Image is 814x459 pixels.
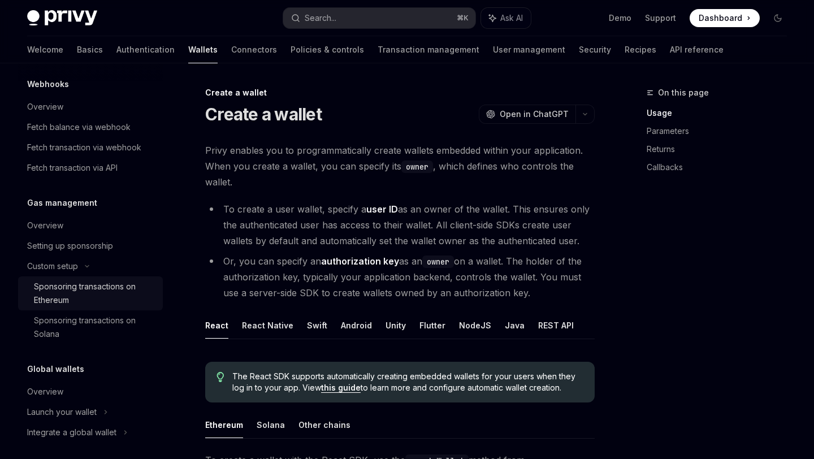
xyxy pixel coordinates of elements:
[422,256,454,268] code: owner
[609,12,631,24] a: Demo
[188,36,218,63] a: Wallets
[647,104,796,122] a: Usage
[505,312,525,339] button: Java
[658,86,709,99] span: On this page
[699,12,742,24] span: Dashboard
[34,314,156,341] div: Sponsoring transactions on Solana
[493,36,565,63] a: User management
[18,382,163,402] a: Overview
[18,276,163,310] a: Sponsoring transactions on Ethereum
[205,312,228,339] button: React
[647,158,796,176] a: Callbacks
[283,8,475,28] button: Search...⌘K
[479,105,575,124] button: Open in ChatGPT
[205,142,595,190] span: Privy enables you to programmatically create wallets embedded within your application. When you c...
[217,372,224,382] svg: Tip
[27,141,141,154] div: Fetch transaction via webhook
[27,239,113,253] div: Setting up sponsorship
[27,120,131,134] div: Fetch balance via webhook
[77,36,103,63] a: Basics
[459,312,491,339] button: NodeJS
[378,36,479,63] a: Transaction management
[27,10,97,26] img: dark logo
[205,87,595,98] div: Create a wallet
[18,97,163,117] a: Overview
[769,9,787,27] button: Toggle dark mode
[18,137,163,158] a: Fetch transaction via webhook
[645,12,676,24] a: Support
[366,203,398,215] strong: user ID
[305,11,336,25] div: Search...
[27,362,84,376] h5: Global wallets
[321,256,399,267] strong: authorization key
[579,36,611,63] a: Security
[18,310,163,344] a: Sponsoring transactions on Solana
[291,36,364,63] a: Policies & controls
[27,259,78,273] div: Custom setup
[205,104,322,124] h1: Create a wallet
[27,385,63,399] div: Overview
[27,219,63,232] div: Overview
[27,426,116,439] div: Integrate a global wallet
[307,312,327,339] button: Swift
[298,412,350,438] button: Other chains
[321,383,361,393] a: this guide
[500,12,523,24] span: Ask AI
[401,161,433,173] code: owner
[34,280,156,307] div: Sponsoring transactions on Ethereum
[27,77,69,91] h5: Webhooks
[205,253,595,301] li: Or, you can specify an as an on a wallet. The holder of the authorization key, typically your app...
[625,36,656,63] a: Recipes
[205,412,243,438] button: Ethereum
[231,36,277,63] a: Connectors
[386,312,406,339] button: Unity
[205,201,595,249] li: To create a user wallet, specify a as an owner of the wallet. This ensures only the authenticated...
[18,117,163,137] a: Fetch balance via webhook
[257,412,285,438] button: Solana
[341,312,372,339] button: Android
[18,236,163,256] a: Setting up sponsorship
[18,215,163,236] a: Overview
[116,36,175,63] a: Authentication
[242,312,293,339] button: React Native
[647,122,796,140] a: Parameters
[670,36,724,63] a: API reference
[18,158,163,178] a: Fetch transaction via API
[481,8,531,28] button: Ask AI
[538,312,574,339] button: REST API
[27,161,118,175] div: Fetch transaction via API
[647,140,796,158] a: Returns
[500,109,569,120] span: Open in ChatGPT
[27,36,63,63] a: Welcome
[457,14,469,23] span: ⌘ K
[27,100,63,114] div: Overview
[690,9,760,27] a: Dashboard
[27,196,97,210] h5: Gas management
[232,371,583,393] span: The React SDK supports automatically creating embedded wallets for your users when they log in to...
[419,312,445,339] button: Flutter
[27,405,97,419] div: Launch your wallet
